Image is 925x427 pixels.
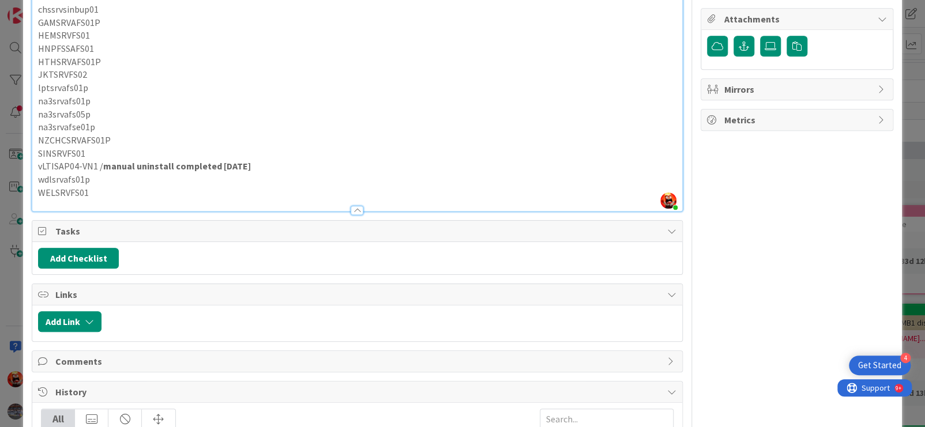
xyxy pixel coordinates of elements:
[55,354,661,368] span: Comments
[55,288,661,301] span: Links
[38,42,676,55] p: HNPFSSAFS01
[58,5,64,14] div: 9+
[724,113,872,127] span: Metrics
[38,147,676,160] p: SINSRVFS01
[849,356,911,375] div: Open Get Started checklist, remaining modules: 4
[38,173,676,186] p: wdlsrvafs01p
[55,385,661,399] span: History
[38,248,119,269] button: Add Checklist
[38,160,676,173] p: vLTISAP04-VN1 /
[38,95,676,108] p: na3srvafs01p
[38,134,676,147] p: NZCHCSRVAFS01P
[724,82,872,96] span: Mirrors
[724,12,872,26] span: Attachments
[103,160,251,172] strong: manual uninstall completed [DATE]
[38,81,676,95] p: lptsrvafs01p
[858,360,901,371] div: Get Started
[38,55,676,69] p: HTHSRVAFS01P
[38,311,101,332] button: Add Link
[38,29,676,42] p: HEMSRVFS01
[660,192,676,209] img: RgTeOc3I8ELJmhTdjS0YQeX5emZJLXRn.jpg
[24,2,52,16] span: Support
[900,353,911,363] div: 4
[55,224,661,238] span: Tasks
[38,68,676,81] p: JKTSRVFS02
[38,108,676,121] p: na3srvafs05p
[38,120,676,134] p: na3srvafse01p
[38,16,676,29] p: GAMSRVAFS01P
[38,186,676,199] p: WELSRVFS01
[38,3,676,16] p: chssrvsinbup01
